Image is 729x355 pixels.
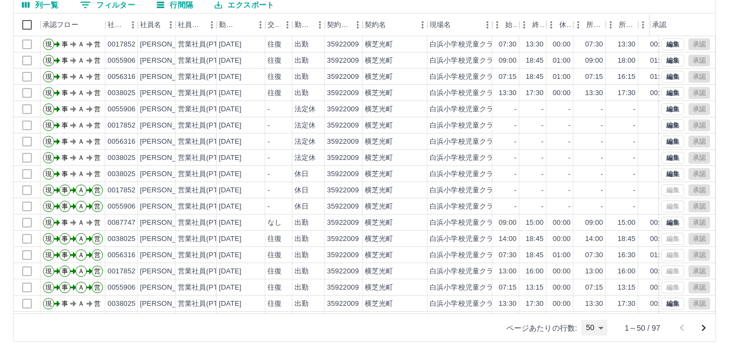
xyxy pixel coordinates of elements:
[553,234,571,244] div: 00:00
[178,153,235,163] div: 営業社員(PT契約)
[606,14,638,36] div: 所定終業
[217,14,265,36] div: 勤務日
[514,169,517,179] div: -
[45,170,52,178] text: 現
[138,14,176,36] div: 社員名
[430,104,501,115] div: 白浜小学校児童クラブ
[237,17,252,32] button: ソート
[62,73,68,81] text: 事
[569,104,571,115] div: -
[526,218,544,228] div: 15:00
[601,104,603,115] div: -
[553,218,571,228] div: 00:00
[585,88,603,98] div: 13:30
[514,202,517,212] div: -
[430,218,501,228] div: 白浜小学校児童クラブ
[553,88,571,98] div: 00:00
[62,89,68,97] text: 事
[94,57,101,64] text: 営
[541,153,544,163] div: -
[585,234,603,244] div: 14:00
[140,137,199,147] div: [PERSON_NAME]
[573,14,606,36] div: 所定開始
[633,169,636,179] div: -
[219,120,242,131] div: [DATE]
[499,39,517,50] div: 07:30
[363,14,427,36] div: 契約名
[178,39,235,50] div: 営業社員(PT契約)
[108,104,136,115] div: 0055906
[526,72,544,82] div: 18:45
[499,88,517,98] div: 13:30
[178,104,235,115] div: 営業社員(PT契約)
[219,185,242,196] div: [DATE]
[267,104,270,115] div: -
[327,39,359,50] div: 35922009
[601,120,603,131] div: -
[505,14,517,36] div: 始業
[267,14,279,36] div: 交通費
[94,154,101,162] text: 営
[633,202,636,212] div: -
[219,14,237,36] div: 勤務日
[267,202,270,212] div: -
[140,169,199,179] div: [PERSON_NAME]
[601,153,603,163] div: -
[267,120,270,131] div: -
[541,169,544,179] div: -
[219,137,242,147] div: [DATE]
[43,14,78,36] div: 承認フロー
[479,17,496,33] button: メニュー
[108,218,136,228] div: 0087747
[252,17,269,33] button: メニュー
[140,56,199,66] div: [PERSON_NAME]
[267,39,282,50] div: 往復
[45,203,52,210] text: 現
[163,17,179,33] button: メニュー
[601,202,603,212] div: -
[125,17,141,33] button: メニュー
[618,39,636,50] div: 13:30
[140,185,199,196] div: [PERSON_NAME]
[140,120,199,131] div: [PERSON_NAME]
[365,153,393,163] div: 横芝光町
[267,137,270,147] div: -
[430,72,501,82] div: 白浜小学校児童クラブ
[661,136,684,148] button: 編集
[219,234,242,244] div: [DATE]
[514,137,517,147] div: -
[327,234,359,244] div: 35922009
[265,14,292,36] div: 交通費
[650,218,668,228] div: 00:00
[295,14,312,36] div: 勤務区分
[62,235,68,243] text: 事
[45,235,52,243] text: 現
[78,235,84,243] text: Ａ
[569,202,571,212] div: -
[526,39,544,50] div: 13:30
[140,72,199,82] div: [PERSON_NAME]
[62,203,68,210] text: 事
[105,14,138,36] div: 社員番号
[350,17,366,33] button: メニュー
[499,234,517,244] div: 14:00
[514,104,517,115] div: -
[693,317,714,339] button: 次のページへ
[661,217,684,229] button: 編集
[365,185,393,196] div: 横芝光町
[569,185,571,196] div: -
[140,104,199,115] div: [PERSON_NAME]
[327,218,359,228] div: 35922009
[94,73,101,81] text: 営
[295,153,316,163] div: 法定休
[78,105,84,113] text: Ａ
[553,56,571,66] div: 01:00
[295,169,309,179] div: 休日
[327,185,359,196] div: 35922009
[661,87,684,99] button: 編集
[365,234,393,244] div: 横芝光町
[78,219,84,226] text: Ａ
[45,57,52,64] text: 現
[178,14,204,36] div: 社員区分
[108,137,136,147] div: 0056316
